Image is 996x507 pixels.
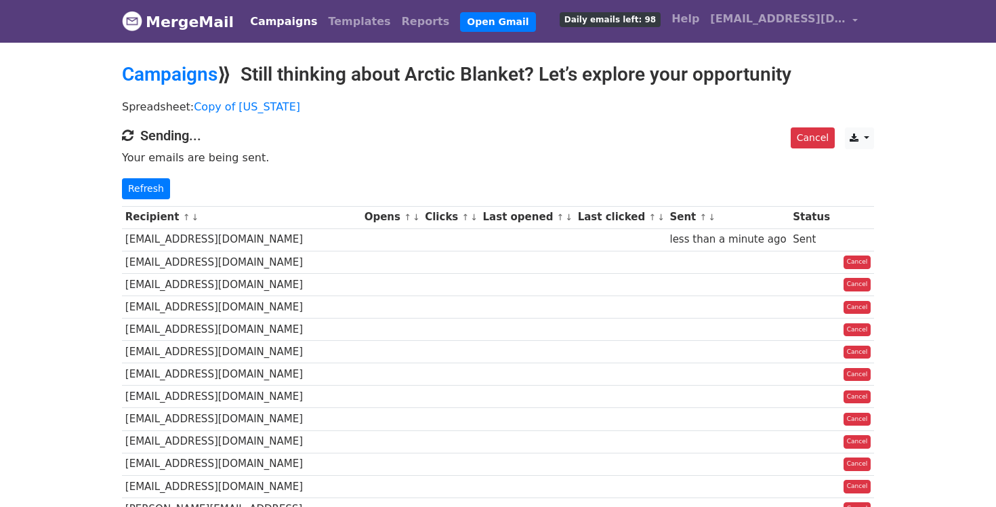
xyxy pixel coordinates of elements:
span: [EMAIL_ADDRESS][DOMAIN_NAME] [710,11,846,27]
td: [EMAIL_ADDRESS][DOMAIN_NAME] [122,386,361,408]
a: ↑ [648,212,656,222]
a: ↓ [413,212,420,222]
a: [EMAIL_ADDRESS][DOMAIN_NAME] [705,5,863,37]
a: ↑ [462,212,470,222]
td: [EMAIL_ADDRESS][DOMAIN_NAME] [122,363,361,386]
th: Opens [361,206,422,228]
a: ↑ [404,212,411,222]
a: Templates [323,8,396,35]
td: [EMAIL_ADDRESS][DOMAIN_NAME] [122,430,361,453]
a: ↑ [183,212,190,222]
h4: Sending... [122,127,874,144]
th: Last opened [480,206,575,228]
a: Cancel [844,435,871,449]
p: Your emails are being sent. [122,150,874,165]
a: Cancel [844,346,871,359]
td: [EMAIL_ADDRESS][DOMAIN_NAME] [122,319,361,341]
td: Sent [789,228,833,251]
a: ↓ [470,212,478,222]
a: Campaigns [122,63,217,85]
td: [EMAIL_ADDRESS][DOMAIN_NAME] [122,408,361,430]
a: Copy of [US_STATE] [194,100,300,113]
a: Cancel [844,368,871,382]
a: Refresh [122,178,170,199]
a: Cancel [844,413,871,426]
a: Reports [396,8,455,35]
a: Campaigns [245,8,323,35]
a: ↑ [700,212,707,222]
td: [EMAIL_ADDRESS][DOMAIN_NAME] [122,228,361,251]
a: Cancel [844,390,871,404]
a: Cancel [844,323,871,337]
th: Clicks [421,206,479,228]
td: [EMAIL_ADDRESS][DOMAIN_NAME] [122,296,361,318]
a: Cancel [844,480,871,493]
td: [EMAIL_ADDRESS][DOMAIN_NAME] [122,251,361,273]
a: ↑ [557,212,564,222]
td: [EMAIL_ADDRESS][DOMAIN_NAME] [122,273,361,296]
a: Cancel [844,458,871,471]
a: ↓ [565,212,573,222]
a: Help [666,5,705,33]
a: Open Gmail [460,12,535,32]
td: [EMAIL_ADDRESS][DOMAIN_NAME] [122,453,361,475]
th: Recipient [122,206,361,228]
a: Cancel [791,127,835,148]
div: less than a minute ago [669,232,786,247]
td: [EMAIL_ADDRESS][DOMAIN_NAME] [122,341,361,363]
a: ↓ [191,212,199,222]
a: MergeMail [122,7,234,36]
a: Cancel [844,278,871,291]
th: Sent [667,206,790,228]
a: Daily emails left: 98 [554,5,666,33]
td: [EMAIL_ADDRESS][DOMAIN_NAME] [122,475,361,498]
a: Cancel [844,256,871,269]
h2: ⟫ Still thinking about Arctic Blanket? Let’s explore your opportunity [122,63,874,86]
a: Cancel [844,301,871,315]
th: Last clicked [575,206,667,228]
th: Status [789,206,833,228]
img: MergeMail logo [122,11,142,31]
a: ↓ [657,212,665,222]
a: ↓ [708,212,715,222]
p: Spreadsheet: [122,100,874,114]
span: Daily emails left: 98 [560,12,661,27]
